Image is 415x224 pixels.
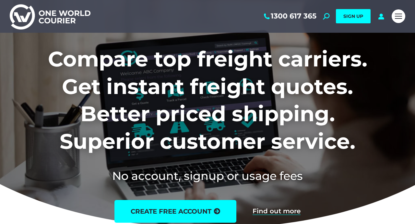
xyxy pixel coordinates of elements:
[114,200,236,223] a: create free account
[253,208,301,215] a: Find out more
[336,9,371,23] a: SIGN UP
[263,12,316,20] a: 1300 617 365
[343,13,363,19] span: SIGN UP
[10,45,405,155] h1: Compare top freight carriers. Get instant freight quotes. Better priced shipping. Superior custom...
[10,168,405,184] h2: No account, signup or usage fees
[10,3,90,29] img: One World Courier
[392,9,405,23] a: Mobile menu icon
